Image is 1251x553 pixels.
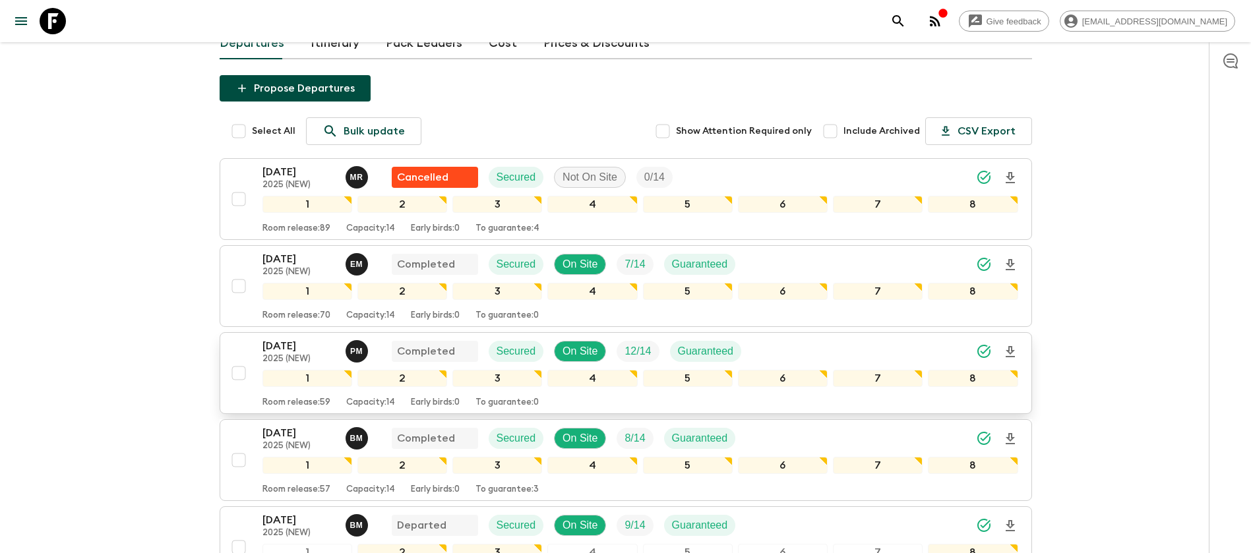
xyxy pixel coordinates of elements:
[1060,11,1235,32] div: [EMAIL_ADDRESS][DOMAIN_NAME]
[220,245,1032,327] button: [DATE]2025 (NEW)Eduardo MirandaCompletedSecuredOn SiteTrip FillGuaranteed12345678Room release:70C...
[1002,257,1018,273] svg: Download Onboarding
[563,256,597,272] p: On Site
[262,196,352,213] div: 1
[220,75,371,102] button: Propose Departures
[497,430,536,446] p: Secured
[397,256,455,272] p: Completed
[220,419,1032,501] button: [DATE]2025 (NEW)Bruno MeloCompletedSecuredOn SiteTrip FillGuaranteed12345678Room release:57Capaci...
[976,517,992,533] svg: Synced Successfully
[976,256,992,272] svg: Synced Successfully
[497,256,536,272] p: Secured
[928,457,1018,474] div: 8
[489,254,544,275] div: Secured
[617,428,653,449] div: Trip Fill
[489,28,517,59] a: Cost
[262,457,352,474] div: 1
[346,170,371,181] span: Mario Rangel
[843,125,920,138] span: Include Archived
[262,370,352,387] div: 1
[262,354,335,364] p: 2025 (NEW)
[411,397,460,408] p: Early birds: 0
[220,332,1032,414] button: [DATE]2025 (NEW)Paula MedeirosCompletedSecuredOn SiteTrip FillGuaranteed12345678Room release:59Ca...
[563,430,597,446] p: On Site
[543,28,650,59] a: Prices & Discounts
[643,283,733,300] div: 5
[833,370,923,387] div: 7
[220,158,1032,240] button: [DATE]2025 (NEW)Mario RangelFlash Pack cancellationSecuredNot On SiteTrip Fill12345678Room releas...
[617,515,653,536] div: Trip Fill
[452,283,542,300] div: 3
[262,310,330,321] p: Room release: 70
[928,283,1018,300] div: 8
[636,167,673,188] div: Trip Fill
[346,518,371,529] span: Bruno Melo
[262,425,335,441] p: [DATE]
[833,283,923,300] div: 7
[625,343,651,359] p: 12 / 14
[925,117,1032,145] button: CSV Export
[547,283,637,300] div: 4
[262,338,335,354] p: [DATE]
[833,457,923,474] div: 7
[643,196,733,213] div: 5
[885,8,911,34] button: search adventures
[452,457,542,474] div: 3
[411,223,460,234] p: Early birds: 0
[738,196,828,213] div: 6
[928,196,1018,213] div: 8
[397,169,448,185] p: Cancelled
[262,484,330,495] p: Room release: 57
[220,28,284,59] a: Departures
[475,310,539,321] p: To guarantee: 0
[617,341,659,362] div: Trip Fill
[262,397,330,408] p: Room release: 59
[397,343,455,359] p: Completed
[357,370,447,387] div: 2
[411,310,460,321] p: Early birds: 0
[625,430,645,446] p: 8 / 14
[262,180,335,190] p: 2025 (NEW)
[643,457,733,474] div: 5
[678,343,734,359] p: Guaranteed
[262,512,335,528] p: [DATE]
[547,457,637,474] div: 4
[738,370,828,387] div: 6
[547,196,637,213] div: 4
[262,267,335,277] p: 2025 (NEW)
[976,343,992,359] svg: Synced Successfully
[563,517,597,533] p: On Site
[1002,344,1018,360] svg: Download Onboarding
[262,441,335,451] p: 2025 (NEW)
[262,283,352,300] div: 1
[311,28,359,59] a: Itinerary
[346,257,371,268] span: Eduardo Miranda
[452,196,542,213] div: 3
[262,223,330,234] p: Room release: 89
[563,169,617,185] p: Not On Site
[672,430,728,446] p: Guaranteed
[563,343,597,359] p: On Site
[397,517,446,533] p: Departed
[262,528,335,538] p: 2025 (NEW)
[1075,16,1235,26] span: [EMAIL_ADDRESS][DOMAIN_NAME]
[617,254,653,275] div: Trip Fill
[357,283,447,300] div: 2
[350,172,363,183] p: M R
[8,8,34,34] button: menu
[489,167,544,188] div: Secured
[357,196,447,213] div: 2
[386,28,462,59] a: Pack Leaders
[625,517,645,533] p: 9 / 14
[262,251,335,267] p: [DATE]
[392,167,478,188] div: Flash Pack cancellation
[676,125,812,138] span: Show Attention Required only
[346,344,371,355] span: Paula Medeiros
[489,428,544,449] div: Secured
[357,457,447,474] div: 2
[644,169,665,185] p: 0 / 14
[833,196,923,213] div: 7
[976,430,992,446] svg: Synced Successfully
[346,223,395,234] p: Capacity: 14
[346,397,395,408] p: Capacity: 14
[554,428,606,449] div: On Site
